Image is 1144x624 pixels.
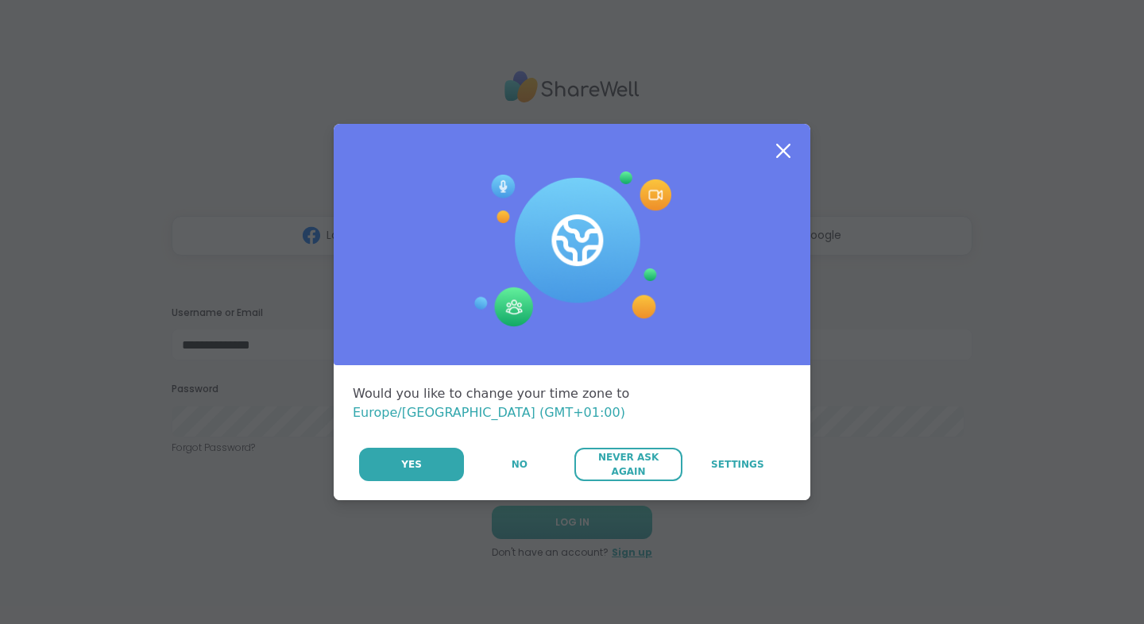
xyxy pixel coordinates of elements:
[353,405,625,420] span: Europe/[GEOGRAPHIC_DATA] (GMT+01:00)
[473,171,671,327] img: Session Experience
[359,448,464,481] button: Yes
[466,448,573,481] button: No
[353,384,791,422] div: Would you like to change your time zone to
[401,457,422,472] span: Yes
[512,457,528,472] span: No
[684,448,791,481] a: Settings
[582,450,674,479] span: Never Ask Again
[574,448,682,481] button: Never Ask Again
[711,457,764,472] span: Settings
